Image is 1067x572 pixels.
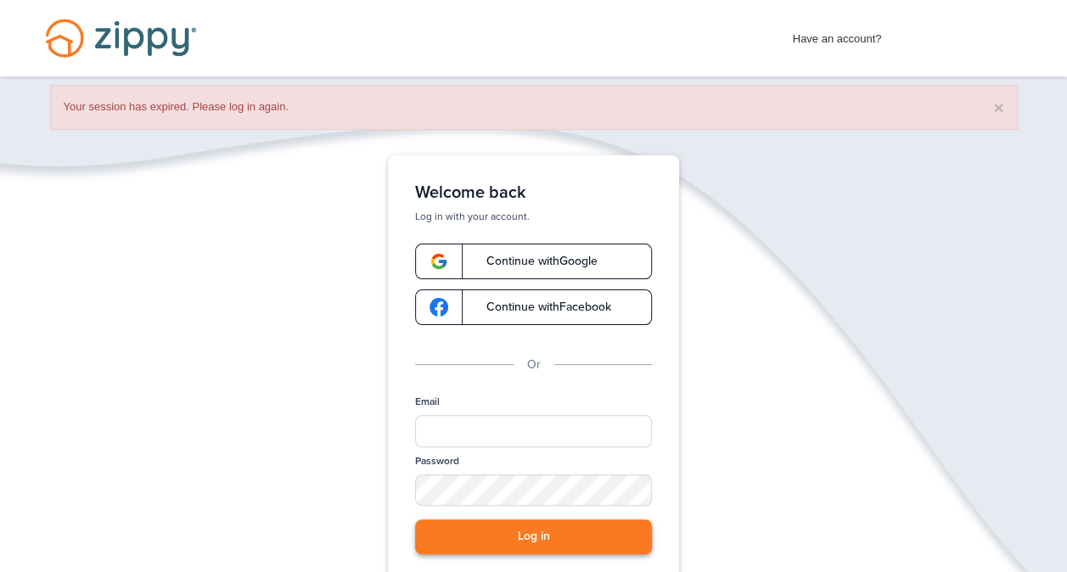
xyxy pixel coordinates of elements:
p: Log in with your account. [415,210,652,223]
a: google-logoContinue withFacebook [415,289,652,325]
button: × [993,98,1003,116]
span: Continue with Facebook [469,301,611,313]
input: Email [415,415,652,447]
button: Log in [415,519,652,554]
label: Email [415,395,440,409]
img: google-logo [430,298,448,317]
h1: Welcome back [415,182,652,203]
p: Or [527,356,541,374]
label: Password [415,454,459,468]
span: Have an account? [793,21,882,48]
span: Continue with Google [469,255,598,267]
input: Password [415,474,652,506]
img: google-logo [430,252,448,271]
div: Your session has expired. Please log in again. [50,85,1018,130]
a: google-logoContinue withGoogle [415,244,652,279]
